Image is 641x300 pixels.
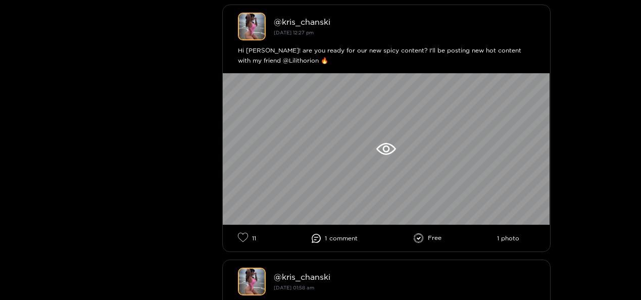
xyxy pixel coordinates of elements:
[414,233,441,243] li: Free
[274,17,535,26] div: @ kris_chanski
[238,13,266,40] img: kris_chanski
[497,235,519,242] li: 1 photo
[238,268,266,295] img: kris_chanski
[238,232,256,244] li: 11
[274,272,535,281] div: @ kris_chanski
[238,45,535,66] div: Hi [PERSON_NAME]! are you ready for our new spicy content? I'll be posting new hot content with m...
[274,30,314,35] small: [DATE] 12:27 pm
[329,235,358,242] span: comment
[274,285,314,290] small: [DATE] 01:58 am
[312,234,358,243] li: 1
